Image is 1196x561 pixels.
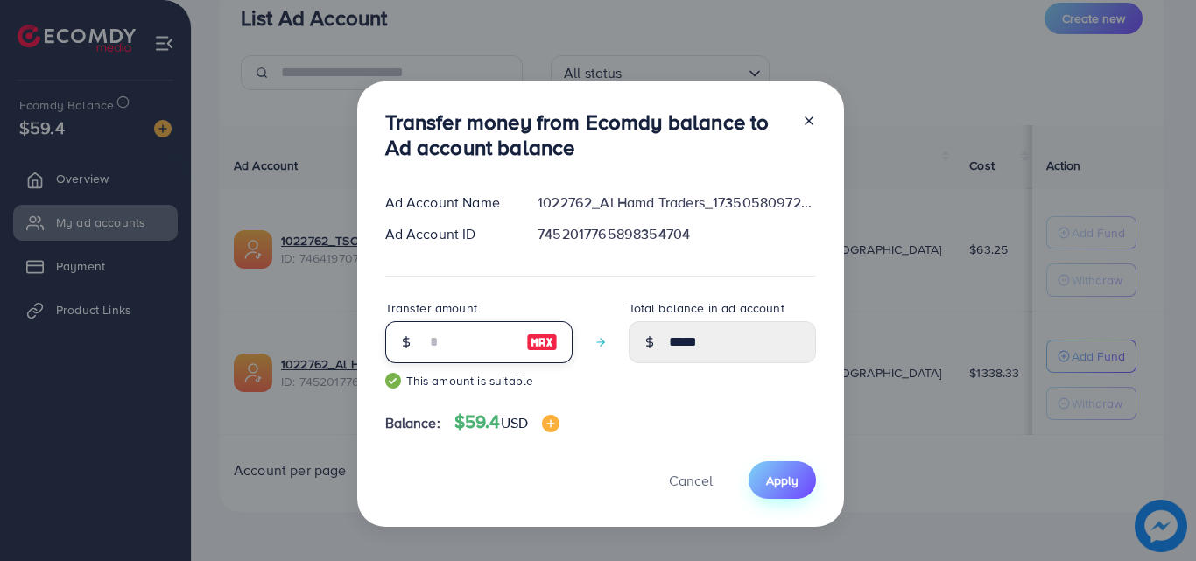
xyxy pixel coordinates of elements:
[371,193,524,213] div: Ad Account Name
[647,461,735,499] button: Cancel
[385,373,401,389] img: guide
[385,372,573,389] small: This amount is suitable
[629,299,784,317] label: Total balance in ad account
[454,411,559,433] h4: $59.4
[385,109,788,160] h3: Transfer money from Ecomdy balance to Ad account balance
[749,461,816,499] button: Apply
[766,472,799,489] span: Apply
[669,471,713,490] span: Cancel
[542,415,559,432] img: image
[371,224,524,244] div: Ad Account ID
[524,224,829,244] div: 7452017765898354704
[385,413,440,433] span: Balance:
[524,193,829,213] div: 1022762_Al Hamd Traders_1735058097282
[501,413,528,432] span: USD
[526,332,558,353] img: image
[385,299,477,317] label: Transfer amount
